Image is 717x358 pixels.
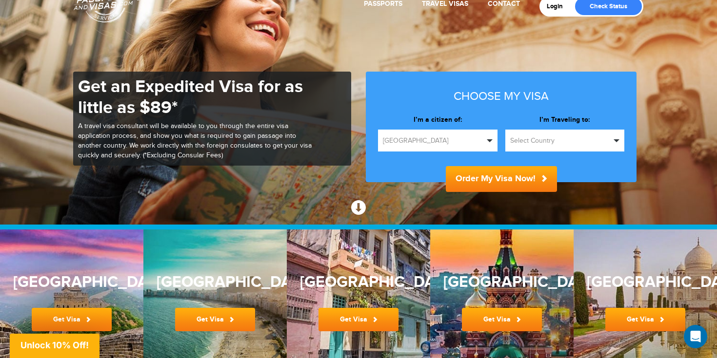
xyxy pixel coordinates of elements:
h3: [GEOGRAPHIC_DATA] [157,274,274,291]
button: [GEOGRAPHIC_DATA] [378,130,498,151]
h1: Get an Expedited Visa for as little as $89* [78,76,312,118]
h3: [GEOGRAPHIC_DATA] [443,274,560,291]
span: Unlock 10% Off! [20,340,89,350]
span: [GEOGRAPHIC_DATA] [383,136,484,146]
h3: [GEOGRAPHIC_DATA] [587,274,704,291]
a: Get Visa [319,308,398,331]
a: Get Visa [32,308,112,331]
label: I’m Traveling to: [505,115,625,125]
a: Get Visa [605,308,685,331]
p: A travel visa consultant will be available to you through the entire visa application process, an... [78,122,312,161]
a: Get Visa [175,308,255,331]
a: Login [547,2,570,10]
h3: Choose my visa [378,90,624,103]
h3: [GEOGRAPHIC_DATA] [13,274,130,291]
button: Select Country [505,130,625,151]
span: Select Country [510,136,611,146]
h3: [GEOGRAPHIC_DATA] [300,274,417,291]
a: Get Visa [462,308,542,331]
button: Order My Visa Now! [446,166,557,192]
div: Unlock 10% Off! [10,334,100,358]
label: I’m a citizen of: [378,115,498,125]
div: Open Intercom Messenger [684,325,707,348]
